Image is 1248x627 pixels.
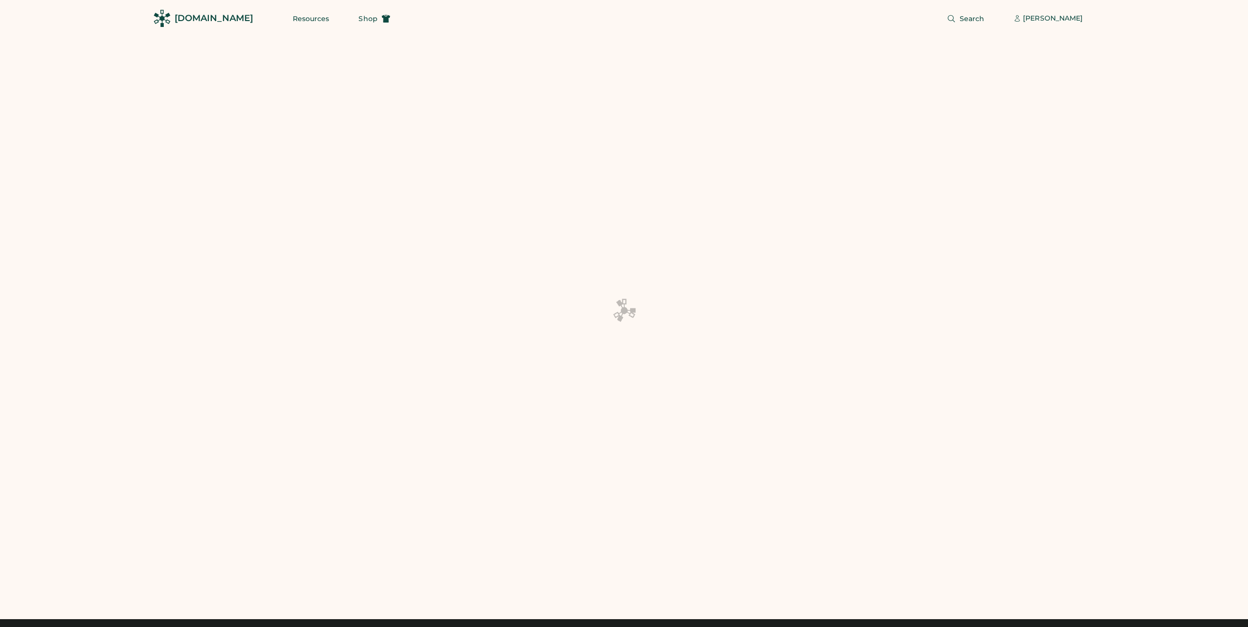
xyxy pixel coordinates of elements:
div: [DOMAIN_NAME] [175,12,253,25]
img: Platens-Black-Loader-Spin-rich%20black.webp [612,298,636,323]
span: Shop [358,15,377,22]
div: [PERSON_NAME] [1023,14,1083,24]
span: Search [960,15,985,22]
button: Shop [347,9,402,28]
button: Resources [281,9,341,28]
img: Rendered Logo - Screens [153,10,171,27]
button: Search [935,9,996,28]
